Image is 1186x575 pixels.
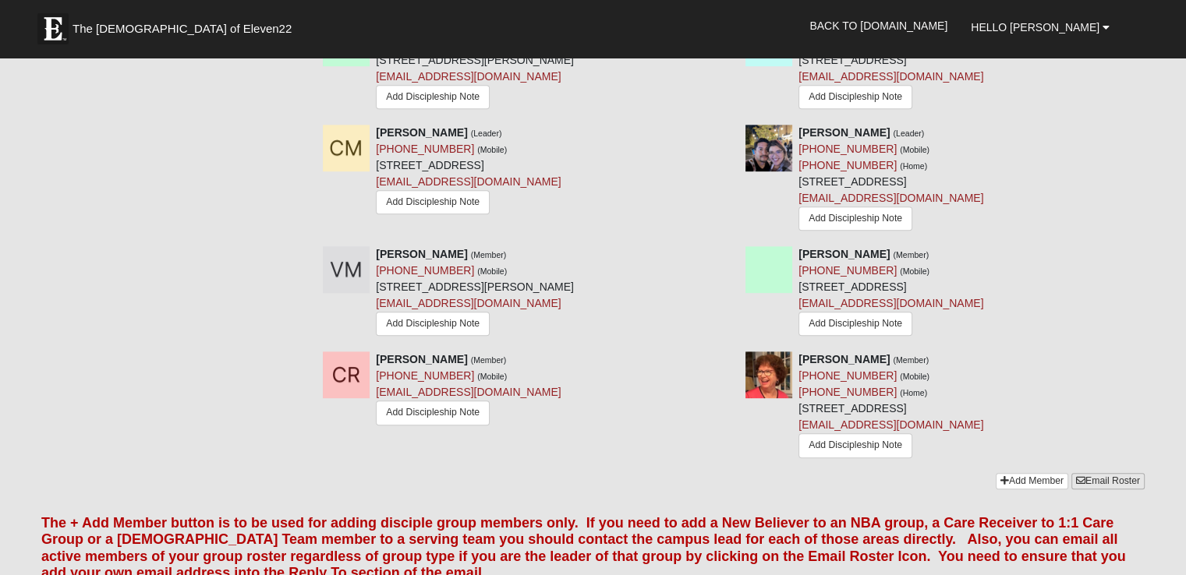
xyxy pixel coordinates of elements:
[376,85,490,109] a: Add Discipleship Note
[376,369,474,382] a: [PHONE_NUMBER]
[376,190,490,214] a: Add Discipleship Note
[376,70,561,83] a: [EMAIL_ADDRESS][DOMAIN_NAME]
[798,19,983,113] div: [STREET_ADDRESS]
[471,250,507,259] small: (Member)
[376,264,474,277] a: [PHONE_NUMBER]
[376,297,561,309] a: [EMAIL_ADDRESS][DOMAIN_NAME]
[900,388,927,397] small: (Home)
[30,5,342,44] a: The [DEMOGRAPHIC_DATA] of Eleven22
[798,159,897,171] a: [PHONE_NUMBER]
[73,21,292,37] span: The [DEMOGRAPHIC_DATA] of Eleven22
[971,21,1099,34] span: Hello [PERSON_NAME]
[959,8,1121,47] a: Hello [PERSON_NAME]
[798,192,983,204] a: [EMAIL_ADDRESS][DOMAIN_NAME]
[798,418,983,431] a: [EMAIL_ADDRESS][DOMAIN_NAME]
[376,312,490,336] a: Add Discipleship Note
[376,125,561,218] div: [STREET_ADDRESS]
[376,353,467,365] strong: [PERSON_NAME]
[798,143,897,155] a: [PHONE_NUMBER]
[477,145,507,154] small: (Mobile)
[798,386,897,398] a: [PHONE_NUMBER]
[1071,473,1145,489] a: Email Roster
[477,266,507,276] small: (Mobile)
[798,126,890,139] strong: [PERSON_NAME]
[900,372,929,381] small: (Mobile)
[893,355,929,365] small: (Member)
[893,129,924,138] small: (Leader)
[798,125,983,235] div: [STREET_ADDRESS]
[996,473,1068,489] a: Add Member
[798,70,983,83] a: [EMAIL_ADDRESS][DOMAIN_NAME]
[798,246,983,340] div: [STREET_ADDRESS]
[900,266,929,276] small: (Mobile)
[798,85,912,109] a: Add Discipleship Note
[893,250,929,259] small: (Member)
[798,433,912,457] a: Add Discipleship Note
[798,312,912,336] a: Add Discipleship Note
[376,248,467,260] strong: [PERSON_NAME]
[376,400,490,425] a: Add Discipleship Note
[376,19,574,113] div: [STREET_ADDRESS][PERSON_NAME]
[376,386,561,398] a: [EMAIL_ADDRESS][DOMAIN_NAME]
[376,175,561,188] a: [EMAIL_ADDRESS][DOMAIN_NAME]
[477,372,507,381] small: (Mobile)
[900,145,929,154] small: (Mobile)
[376,126,467,139] strong: [PERSON_NAME]
[798,353,890,365] strong: [PERSON_NAME]
[471,355,507,365] small: (Member)
[798,351,983,461] div: [STREET_ADDRESS]
[798,264,897,277] a: [PHONE_NUMBER]
[376,246,574,340] div: [STREET_ADDRESS][PERSON_NAME]
[798,297,983,309] a: [EMAIL_ADDRESS][DOMAIN_NAME]
[798,6,959,45] a: Back to [DOMAIN_NAME]
[798,206,912,231] a: Add Discipleship Note
[376,143,474,155] a: [PHONE_NUMBER]
[798,369,897,382] a: [PHONE_NUMBER]
[471,129,502,138] small: (Leader)
[37,13,69,44] img: Eleven22 logo
[798,248,890,260] strong: [PERSON_NAME]
[900,161,927,171] small: (Home)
